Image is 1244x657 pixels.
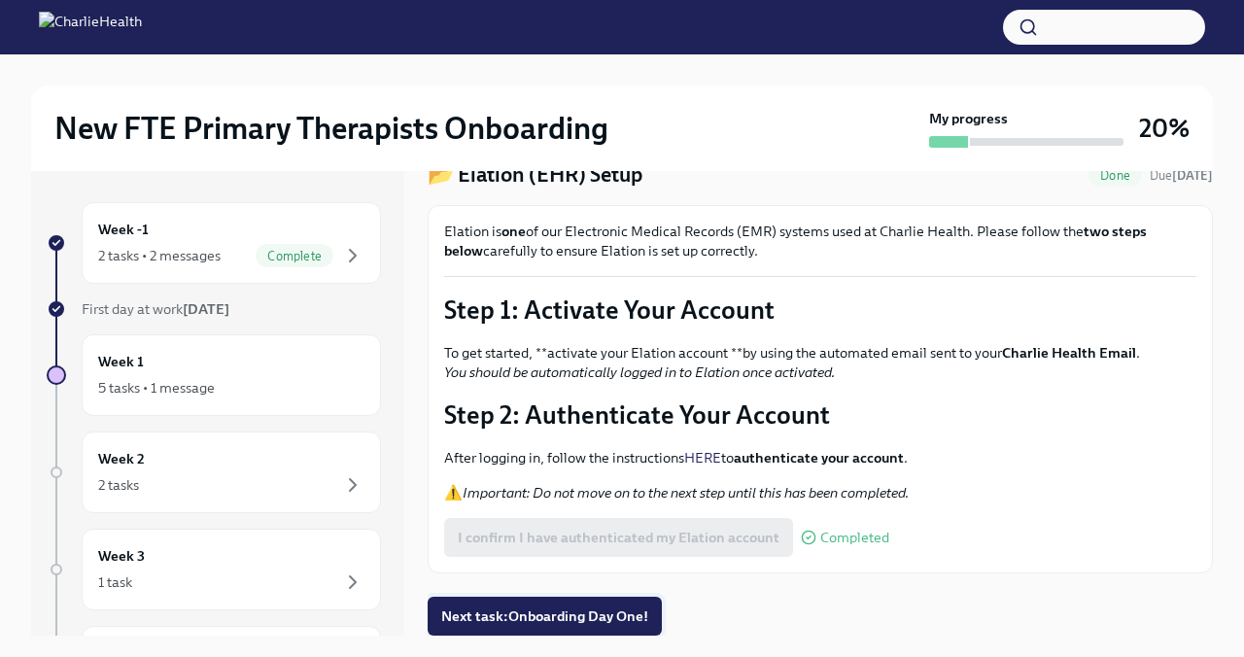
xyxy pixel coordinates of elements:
a: First day at work[DATE] [47,299,381,319]
h6: Week 3 [98,545,145,567]
a: Week 31 task [47,529,381,610]
h2: New FTE Primary Therapists Onboarding [54,109,608,148]
strong: one [501,223,526,240]
strong: Charlie Health Email [1002,344,1136,362]
p: Elation is of our Electronic Medical Records (EMR) systems used at Charlie Health. Please follow ... [444,222,1196,260]
p: Step 2: Authenticate Your Account [444,398,1196,432]
span: First day at work [82,300,229,318]
p: After logging in, follow the instructions to . [444,448,1196,467]
img: CharlieHealth [39,12,142,43]
h6: Week -1 [98,219,149,240]
button: Next task:Onboarding Day One! [428,597,662,636]
h6: Week 1 [98,351,144,372]
span: September 26th, 2025 10:00 [1150,166,1213,185]
p: ⚠️ [444,483,1196,502]
a: Week 15 tasks • 1 message [47,334,381,416]
a: Week 22 tasks [47,432,381,513]
div: 1 task [98,572,132,592]
em: You should be automatically logged in to Elation once activated. [444,363,835,381]
span: Next task : Onboarding Day One! [441,606,648,626]
div: 2 tasks • 2 messages [98,246,221,265]
p: To get started, **activate your Elation account **by using the automated email sent to your . [444,343,1196,382]
strong: [DATE] [1172,168,1213,183]
div: 5 tasks • 1 message [98,378,215,398]
span: Complete [256,249,333,263]
h3: 20% [1139,111,1190,146]
strong: My progress [929,109,1008,128]
h4: 📂 Elation (EHR) Setup [428,160,642,190]
span: Due [1150,168,1213,183]
div: 2 tasks [98,475,139,495]
h6: Week 2 [98,448,145,469]
span: Done [1088,168,1142,183]
span: Completed [820,531,889,545]
a: HERE [684,449,721,467]
p: Step 1: Activate Your Account [444,293,1196,328]
strong: authenticate your account [734,449,904,467]
strong: [DATE] [183,300,229,318]
a: Week -12 tasks • 2 messagesComplete [47,202,381,284]
em: Important: Do not move on to the next step until this has been completed. [463,484,909,501]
